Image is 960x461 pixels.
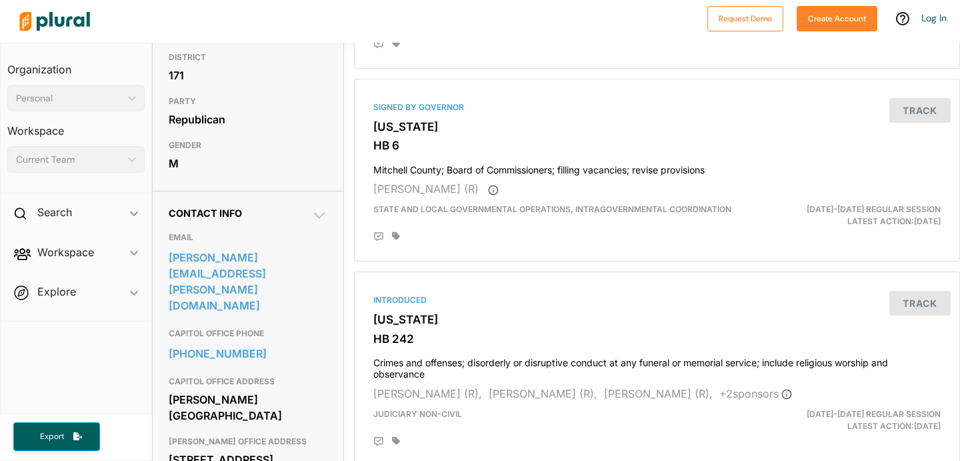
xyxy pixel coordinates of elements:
span: + 2 sponsor s [719,387,792,400]
button: Track [889,291,951,316]
h3: [US_STATE] [373,313,941,326]
div: Personal [16,91,123,105]
div: Add Position Statement [373,232,384,242]
a: Request Demo [707,11,783,25]
h3: Organization [7,50,145,79]
h3: HB 242 [373,332,941,346]
button: Export [13,422,100,451]
div: M [169,153,327,173]
div: 171 [169,65,327,85]
span: [PERSON_NAME] (R) [373,182,479,195]
span: [DATE]-[DATE] Regular Session [807,204,941,214]
div: Signed by Governor [373,101,941,113]
button: Create Account [797,6,877,31]
span: [PERSON_NAME] (R), [373,387,482,400]
h3: Workspace [7,111,145,141]
h3: GENDER [169,137,327,153]
div: Add tags [392,436,400,446]
h3: [PERSON_NAME] OFFICE ADDRESS [169,434,327,450]
h3: EMAIL [169,229,327,246]
span: State and Local Governmental Operations, Intragovernmental Coordination [373,204,731,214]
div: Republican [169,109,327,129]
a: [PHONE_NUMBER] [169,344,327,364]
button: Track [889,98,951,123]
h2: Search [37,205,72,219]
span: [DATE]-[DATE] Regular Session [807,409,941,419]
h3: DISTRICT [169,49,327,65]
a: Create Account [797,11,877,25]
div: Latest Action: [DATE] [755,203,951,227]
h3: CAPITOL OFFICE PHONE [169,326,327,342]
h3: PARTY [169,93,327,109]
span: Judiciary Non-Civil [373,409,462,419]
span: [PERSON_NAME] (R), [489,387,597,400]
div: Introduced [373,294,941,306]
div: [PERSON_NAME][GEOGRAPHIC_DATA] [169,390,327,426]
h4: Mitchell County; Board of Commissioners; filling vacancies; revise provisions [373,158,941,176]
h4: Crimes and offenses; disorderly or disruptive conduct at any funeral or memorial service; include... [373,351,941,380]
span: Contact Info [169,207,242,219]
h3: HB 6 [373,139,941,152]
h3: CAPITOL OFFICE ADDRESS [169,374,327,390]
h3: [US_STATE] [373,120,941,133]
div: Latest Action: [DATE] [755,408,951,432]
button: Request Demo [707,6,783,31]
div: Add tags [392,232,400,241]
span: Export [31,431,73,442]
a: Log In [921,12,947,24]
div: Add Position Statement [373,436,384,447]
span: [PERSON_NAME] (R), [604,387,713,400]
div: Current Team [16,153,123,167]
a: [PERSON_NAME][EMAIL_ADDRESS][PERSON_NAME][DOMAIN_NAME] [169,248,327,316]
